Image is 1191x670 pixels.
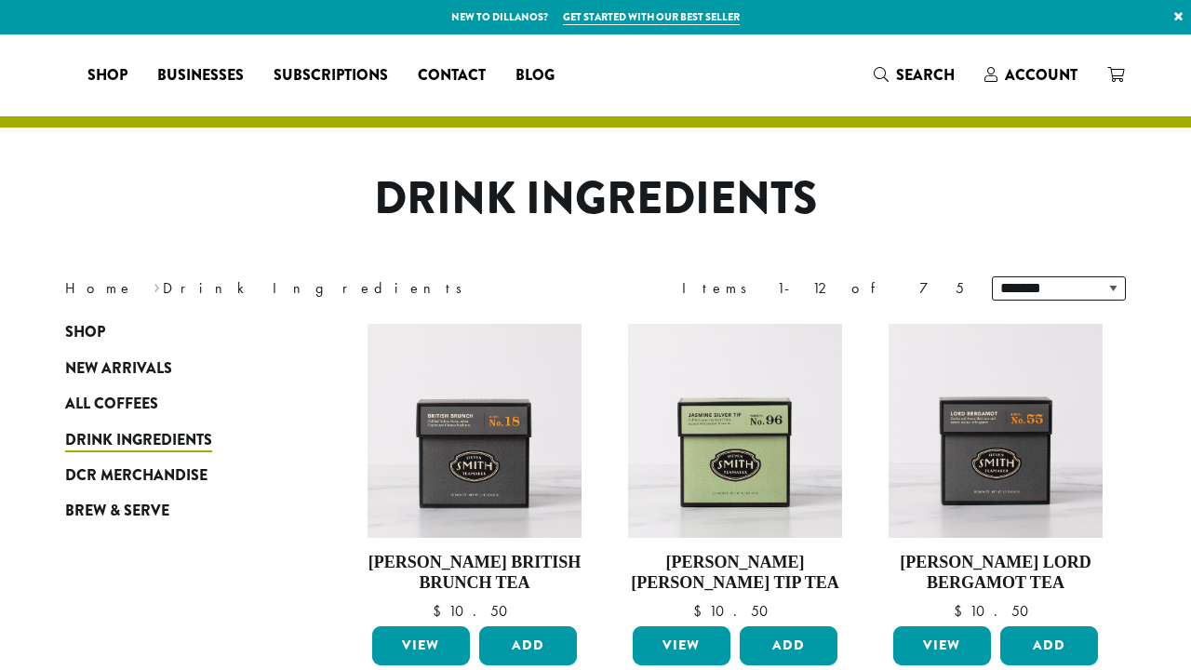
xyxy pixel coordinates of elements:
[563,9,740,25] a: Get started with our best seller
[368,553,582,593] h4: [PERSON_NAME] British Brunch Tea
[73,60,142,90] a: Shop
[154,271,160,300] span: ›
[372,626,470,665] a: View
[274,64,388,87] span: Subscriptions
[87,64,127,87] span: Shop
[628,553,842,593] h4: [PERSON_NAME] [PERSON_NAME] Tip Tea
[1000,626,1098,665] button: Add
[368,324,582,538] img: British-Brunch-Signature-Black-Carton-2023-2.jpg
[693,601,709,621] span: $
[515,64,555,87] span: Blog
[157,64,244,87] span: Businesses
[954,601,1037,621] bdi: 10.50
[1005,64,1077,86] span: Account
[65,393,158,416] span: All Coffees
[889,553,1103,593] h4: [PERSON_NAME] Lord Bergamot Tea
[693,601,777,621] bdi: 10.50
[954,601,970,621] span: $
[479,626,577,665] button: Add
[433,601,448,621] span: $
[65,351,288,386] a: New Arrivals
[633,626,730,665] a: View
[65,493,288,529] a: Brew & Serve
[65,277,568,300] nav: Breadcrumb
[51,172,1140,226] h1: Drink Ingredients
[628,324,842,619] a: [PERSON_NAME] [PERSON_NAME] Tip Tea $10.50
[65,500,169,523] span: Brew & Serve
[682,277,964,300] div: Items 1-12 of 75
[65,278,134,298] a: Home
[893,626,991,665] a: View
[65,386,288,422] a: All Coffees
[889,324,1103,619] a: [PERSON_NAME] Lord Bergamot Tea $10.50
[65,321,105,344] span: Shop
[889,324,1103,538] img: Lord-Bergamot-Signature-Black-Carton-2023-1.jpg
[740,626,837,665] button: Add
[65,458,288,493] a: DCR Merchandise
[65,315,288,350] a: Shop
[896,64,955,86] span: Search
[433,601,516,621] bdi: 10.50
[859,60,970,90] a: Search
[65,357,172,381] span: New Arrivals
[65,422,288,457] a: Drink Ingredients
[65,429,212,452] span: Drink Ingredients
[368,324,582,619] a: [PERSON_NAME] British Brunch Tea $10.50
[65,464,207,488] span: DCR Merchandise
[418,64,486,87] span: Contact
[628,324,842,538] img: Jasmine-Silver-Tip-Signature-Green-Carton-2023.jpg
